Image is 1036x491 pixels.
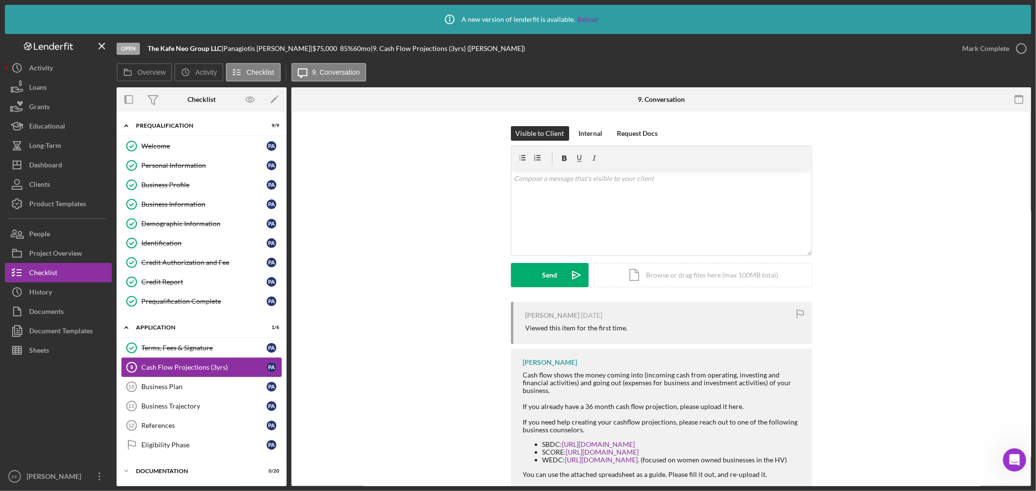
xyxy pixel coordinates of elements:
div: Close [170,4,188,21]
h1: [PERSON_NAME] [47,5,110,12]
div: | [148,45,223,52]
div: Product Templates [29,194,86,216]
div: Thank you for reaching out. I'm sorry you and [PERSON_NAME] are experiencing this! I'm unable to ... [16,178,152,263]
button: Emoji picker [15,310,23,318]
div: P A [267,401,276,411]
div: Credit Report [141,278,267,286]
div: P A [267,421,276,430]
div: Business Profile [141,181,267,189]
div: P A [267,161,276,170]
div: Grants [29,97,50,119]
div: Christina says… [8,158,187,329]
div: 85 % [340,45,353,52]
button: Request Docs [612,126,663,141]
a: Demographic InformationPA [121,214,282,233]
textarea: Message… [8,290,186,306]
button: History [5,282,112,302]
button: Internal [574,126,608,141]
button: Product Templates [5,194,112,213]
div: P A [267,362,276,372]
a: Personal InformationPA [121,156,282,175]
div: Operator says… [8,11,187,49]
div: 0 / 20 [262,468,279,474]
div: P A [267,277,276,287]
button: go back [6,4,25,22]
label: Checklist [247,68,274,76]
a: Business ProfilePA [121,175,282,195]
a: 11Business TrajectoryPA [121,396,282,416]
a: 10Business PlanPA [121,377,282,396]
div: Viewed this item for the first time. [526,324,628,332]
div: Demographic Information [141,220,267,228]
div: If you already have a 36 month cash flow projection, please upload it here. [523,403,802,410]
div: Operator says… [8,87,187,135]
div: Prequalification [136,123,255,129]
button: Home [152,4,170,22]
a: [URL][DOMAIN_NAME] [565,456,638,464]
a: IdentificationPA [121,233,282,253]
button: Activity [5,58,112,78]
a: Credit Authorization and FeePA [121,253,282,272]
b: [PERSON_NAME] [42,138,96,145]
div: Prequalification Complete [141,297,267,305]
div: Welcome [141,142,267,150]
a: Credit ReportPA [121,272,282,292]
div: Please explain your issue and give any context you feel may be relevant. [16,16,152,35]
a: People [5,224,112,244]
a: [URL][DOMAIN_NAME] [566,448,639,456]
div: P A [267,180,276,190]
div: Please let me know if it works! [16,268,152,278]
button: Start recording [62,310,69,318]
label: Overview [137,68,166,76]
button: Checklist [226,63,281,82]
div: P A [267,199,276,209]
div: P A [267,141,276,151]
div: Visible to Client [516,126,564,141]
div: Open [117,43,140,55]
div: History [29,282,52,304]
a: Grants [5,97,112,116]
div: Christina says… [8,135,187,158]
div: Clients [29,175,50,196]
div: Application [136,325,255,330]
button: Visible to Client [511,126,569,141]
div: Project Overview [29,244,82,265]
div: Panagiotis [PERSON_NAME] | [223,45,312,52]
div: Best, [16,282,152,292]
div: Loans [29,78,47,99]
li: WEDC: . (focused on women owned businesses in the HV) [543,456,802,464]
a: Terms, Fees & SignaturePA [121,338,282,358]
div: P A [267,258,276,267]
a: Sheets [5,341,112,360]
div: Cash Flow Projections (3yrs) [141,363,267,371]
div: | 9. Cash Flow Projections (3yrs) ([PERSON_NAME]) [371,45,525,52]
a: Eligibility PhasePA [121,435,282,455]
button: Activity [174,63,223,82]
div: A new version of lenderfit is available. [438,7,599,32]
div: P A [267,296,276,306]
button: Send a message… [167,306,182,322]
div: [PERSON_NAME] [526,311,580,319]
div: Hi [PERSON_NAME],Thank you for reaching out. I'm sorry you and [PERSON_NAME] are experiencing thi... [8,158,159,308]
label: Activity [195,68,217,76]
a: 9Cash Flow Projections (3yrs)PA [121,358,282,377]
div: Mark Complete [962,39,1009,58]
div: Please list the specific email accounts, including those of your clients, where you see the issue... [8,87,159,128]
button: Send [511,263,589,287]
div: 9. Conversation [638,96,685,103]
iframe: Intercom live chat [1003,448,1026,472]
tspan: 9 [130,364,133,370]
div: Personal Information [141,162,267,169]
div: Documents [29,302,64,324]
div: You can use the attached spreadsheet as a guide. Please fill it out, and re-upload it. [523,471,802,478]
div: [PERSON_NAME] [523,359,577,366]
div: Checklist [187,96,216,103]
button: Loans [5,78,112,97]
button: Educational [5,116,112,136]
button: Checklist [5,263,112,282]
div: People [29,224,50,246]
